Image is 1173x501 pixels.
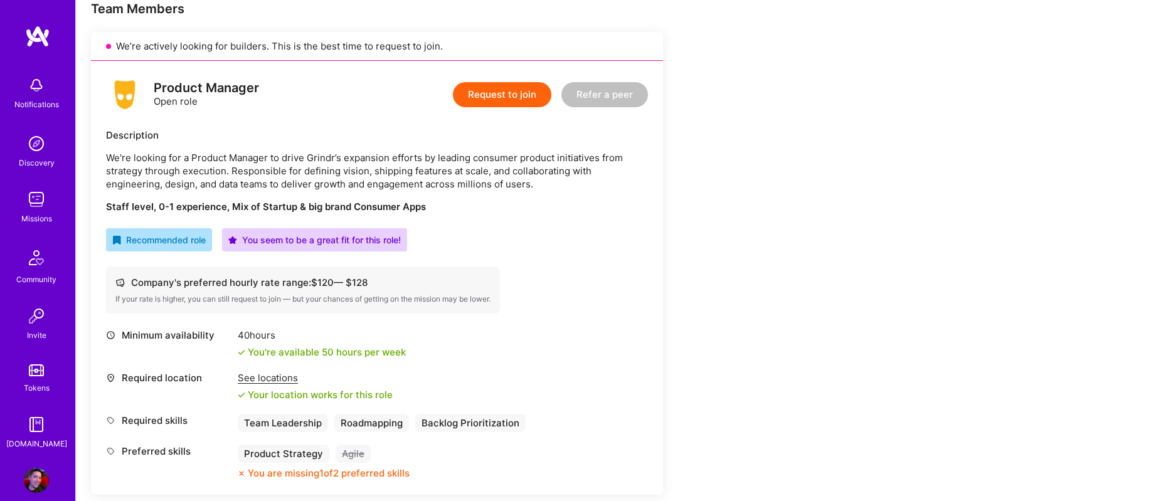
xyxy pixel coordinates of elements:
[106,446,115,456] i: icon Tag
[14,98,59,111] div: Notifications
[238,349,245,356] i: icon Check
[21,212,52,225] div: Missions
[21,468,52,493] a: User Avatar
[154,82,259,95] div: Product Manager
[19,156,55,169] div: Discovery
[238,470,245,477] i: icon CloseOrange
[24,73,49,98] img: bell
[24,468,49,493] img: User Avatar
[115,276,491,289] div: Company's preferred hourly rate range: $ 120 — $ 128
[238,329,406,342] div: 40 hours
[24,412,49,437] img: guide book
[21,243,51,273] img: Community
[16,273,56,286] div: Community
[238,371,393,384] div: See locations
[238,445,329,463] div: Product Strategy
[228,236,237,245] i: icon PurpleStar
[561,82,648,107] button: Refer a peer
[29,364,44,376] img: tokens
[115,278,125,287] i: icon Cash
[112,236,121,245] i: icon RecommendedBadge
[106,329,231,342] div: Minimum availability
[154,82,259,108] div: Open role
[24,303,49,329] img: Invite
[238,345,406,359] div: You're available 50 hours per week
[106,129,648,142] div: Description
[24,131,49,156] img: discovery
[106,201,426,213] strong: Staff level, 0-1 experience, Mix of Startup & big brand Consumer Apps
[25,25,50,48] img: logo
[106,373,115,382] i: icon Location
[106,151,648,191] p: We're looking for a Product Manager to drive Grindr’s expansion efforts by leading consumer produ...
[112,233,206,246] div: Recommended role
[91,32,663,61] div: We’re actively looking for builders. This is the best time to request to join.
[106,416,115,425] i: icon Tag
[415,414,526,432] div: Backlog Prioritization
[238,388,393,401] div: Your location works for this role
[106,371,231,384] div: Required location
[238,414,328,432] div: Team Leadership
[228,233,401,246] div: You seem to be a great fit for this role!
[91,1,663,17] div: Team Members
[453,82,551,107] button: Request to join
[24,381,50,394] div: Tokens
[106,76,144,113] img: logo
[106,330,115,340] i: icon Clock
[106,414,231,427] div: Required skills
[238,391,245,399] i: icon Check
[106,445,231,458] div: Preferred skills
[115,294,491,304] div: If your rate is higher, you can still request to join — but your chances of getting on the missio...
[248,467,410,480] div: You are missing 1 of 2 preferred skills
[336,445,371,463] div: Agile
[24,187,49,212] img: teamwork
[27,329,46,342] div: Invite
[334,414,409,432] div: Roadmapping
[6,437,67,450] div: [DOMAIN_NAME]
